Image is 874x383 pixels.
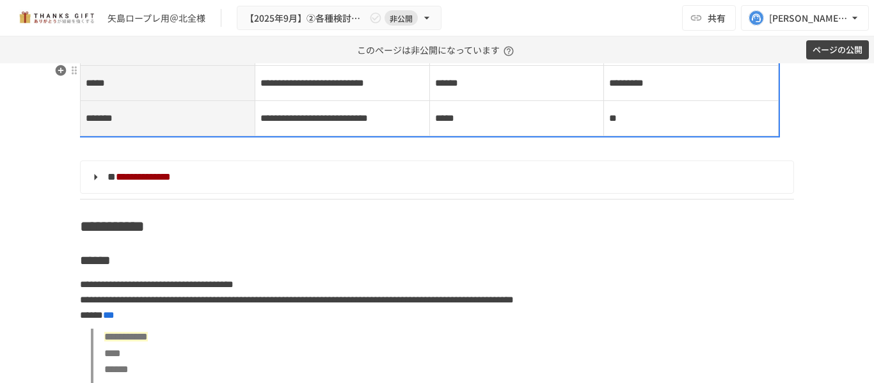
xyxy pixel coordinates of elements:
[708,11,726,25] span: 共有
[237,6,441,31] button: 【2025年9月】②各種検討項目のすり合わせ/ THANKS GIFTキックオフMTG非公開
[107,12,205,25] div: 矢島ロープレ用＠北全様
[682,5,736,31] button: 共有
[806,40,869,60] button: ページの公開
[357,36,518,63] p: このページは非公開になっています
[15,8,97,28] img: mMP1OxWUAhQbsRWCurg7vIHe5HqDpP7qZo7fRoNLXQh
[769,10,848,26] div: [PERSON_NAME][EMAIL_ADDRESS][DOMAIN_NAME]
[741,5,869,31] button: [PERSON_NAME][EMAIL_ADDRESS][DOMAIN_NAME]
[245,10,367,26] span: 【2025年9月】②各種検討項目のすり合わせ/ THANKS GIFTキックオフMTG
[385,12,418,25] span: 非公開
